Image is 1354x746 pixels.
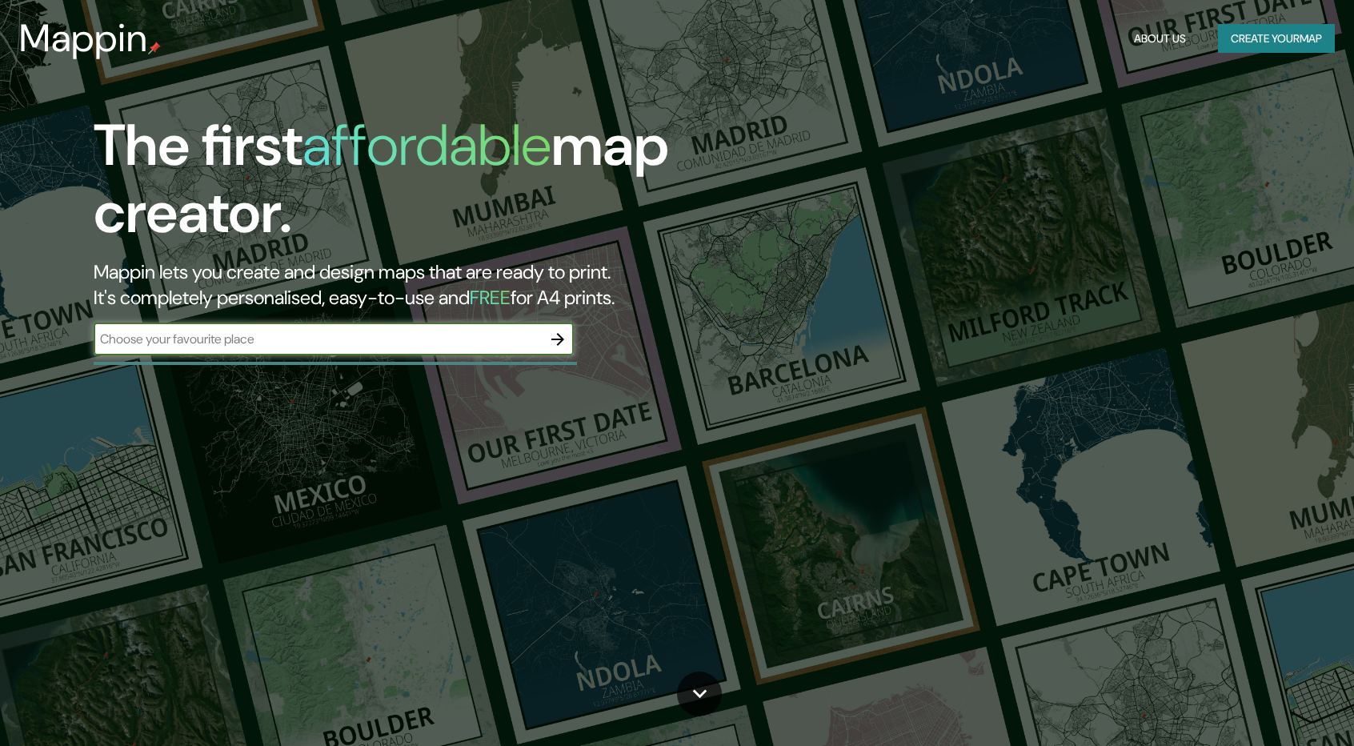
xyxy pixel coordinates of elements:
input: Choose your favourite place [94,330,542,348]
h5: FREE [470,285,511,310]
h1: affordable [302,108,551,182]
img: mappin-pin [148,42,161,54]
h1: The first map creator. [94,112,771,259]
h2: Mappin lets you create and design maps that are ready to print. It's completely personalised, eas... [94,259,771,311]
button: About Us [1128,24,1192,54]
button: Create yourmap [1218,24,1335,54]
h3: Mappin [19,16,148,61]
